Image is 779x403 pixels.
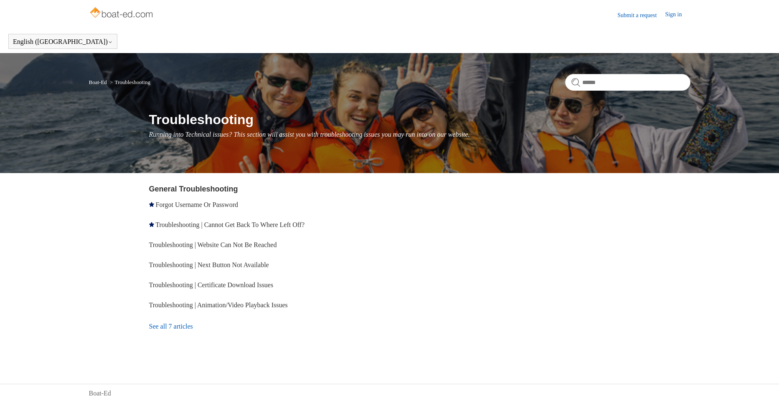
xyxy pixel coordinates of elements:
[89,5,155,22] img: Boat-Ed Help Center home page
[149,110,690,130] h1: Troubleshooting
[156,201,238,208] a: Forgot Username Or Password
[108,79,150,85] li: Troubleshooting
[149,315,393,338] a: See all 7 articles
[149,241,277,248] a: Troubleshooting | Website Can Not Be Reached
[617,11,665,20] a: Submit a request
[89,388,111,398] a: Boat-Ed
[149,281,274,288] a: Troubleshooting | Certificate Download Issues
[149,261,269,268] a: Troubleshooting | Next Button Not Available
[149,130,690,140] p: Running into Technical issues? This section will assist you with troubleshooting issues you may r...
[149,301,288,309] a: Troubleshooting | Animation/Video Playback Issues
[155,221,304,228] a: Troubleshooting | Cannot Get Back To Where Left Off?
[89,79,109,85] li: Boat-Ed
[13,38,113,46] button: English ([GEOGRAPHIC_DATA])
[149,202,154,207] svg: Promoted article
[89,79,107,85] a: Boat-Ed
[665,10,690,20] a: Sign in
[565,74,690,91] input: Search
[149,222,154,227] svg: Promoted article
[149,185,238,193] a: General Troubleshooting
